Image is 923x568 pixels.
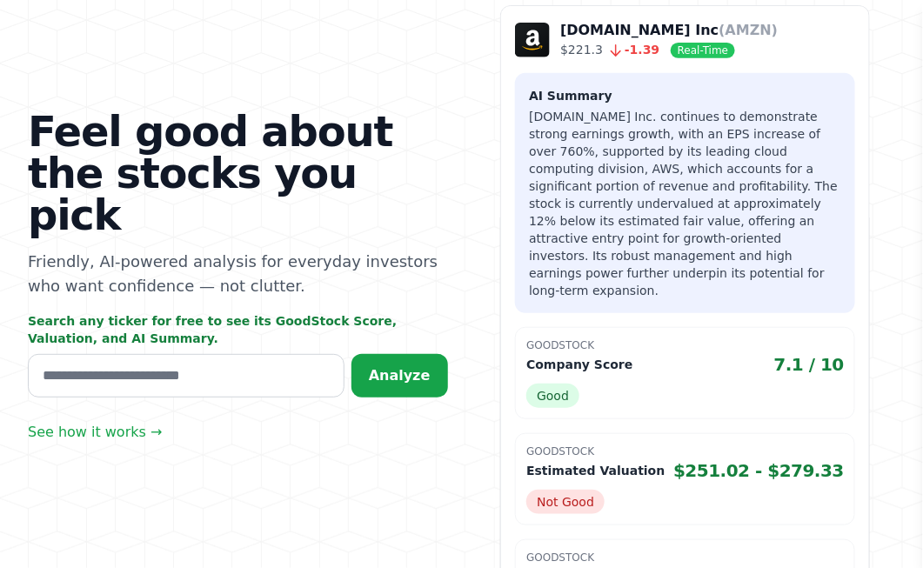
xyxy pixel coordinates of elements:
[515,23,550,57] img: Company Logo
[28,250,448,298] p: Friendly, AI-powered analysis for everyday investors who want confidence — not clutter.
[671,43,735,58] span: Real-Time
[603,43,659,57] span: -1.39
[673,458,844,483] span: $251.02 - $279.33
[526,551,844,565] p: GoodStock
[560,41,778,59] p: $221.3
[369,367,431,384] span: Analyze
[529,108,841,299] p: [DOMAIN_NAME] Inc. continues to demonstrate strong earnings growth, with an EPS increase of over ...
[526,356,632,373] p: Company Score
[28,312,448,347] p: Search any ticker for free to see its GoodStock Score, Valuation, and AI Summary.
[560,20,778,41] p: [DOMAIN_NAME] Inc
[28,110,448,236] h1: Feel good about the stocks you pick
[526,490,605,514] span: Not Good
[526,384,579,408] span: Good
[529,87,841,104] h3: AI Summary
[719,22,778,38] span: (AMZN)
[28,422,162,443] a: See how it works →
[526,444,844,458] p: GoodStock
[526,462,665,479] p: Estimated Valuation
[351,354,448,398] button: Analyze
[526,338,844,352] p: GoodStock
[774,352,845,377] span: 7.1 / 10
